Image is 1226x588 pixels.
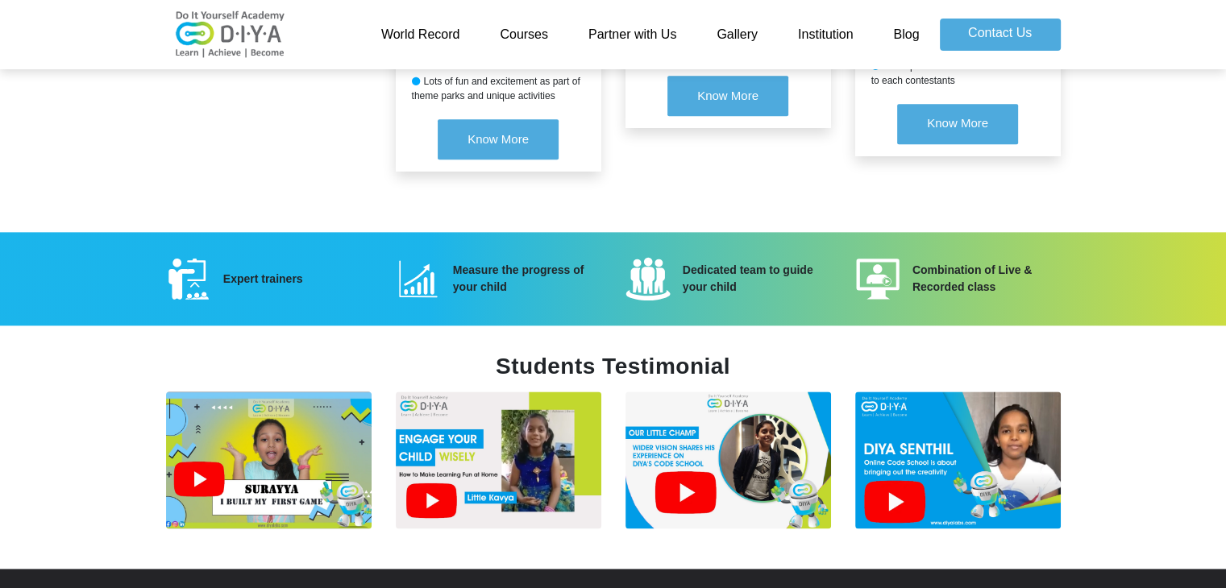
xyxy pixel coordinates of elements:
a: Partner with Us [568,19,696,51]
a: Gallery [696,19,778,51]
span: Know More [468,132,529,146]
img: 3.svg [625,256,671,301]
img: logo-v2.png [166,10,295,59]
div: Lots of fun and excitement as part of theme parks and unique activities [396,74,601,103]
a: Know More [667,68,788,128]
button: Know More [438,119,559,159]
a: Know More [438,111,559,172]
span: Know More [697,89,758,102]
a: Blog [873,19,939,51]
button: Know More [897,104,1018,144]
div: Combination of Live & Recorded class [900,262,1073,296]
a: Know More [897,96,1018,156]
div: Dedicated team to guide your child [671,262,843,296]
a: Courses [480,19,568,51]
img: 2.svg [396,256,441,301]
img: surya.jpg [166,391,372,528]
span: Know More [927,116,988,130]
a: Contact Us [940,19,1061,51]
a: World Record [361,19,480,51]
div: Measure the progress of your child [441,262,613,296]
div: Participation certificate to be awareded to each contestants [855,59,1061,88]
img: ishan.jpg [625,391,831,528]
button: Know More [667,76,788,116]
img: 4.svg [855,256,900,301]
a: Institution [778,19,873,51]
img: kavya.jpg [396,391,601,528]
div: Students Testimonial [154,350,1073,383]
img: senthil.jpg [855,391,1061,528]
img: 1.svg [166,256,211,301]
div: Expert trainers [211,271,384,288]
